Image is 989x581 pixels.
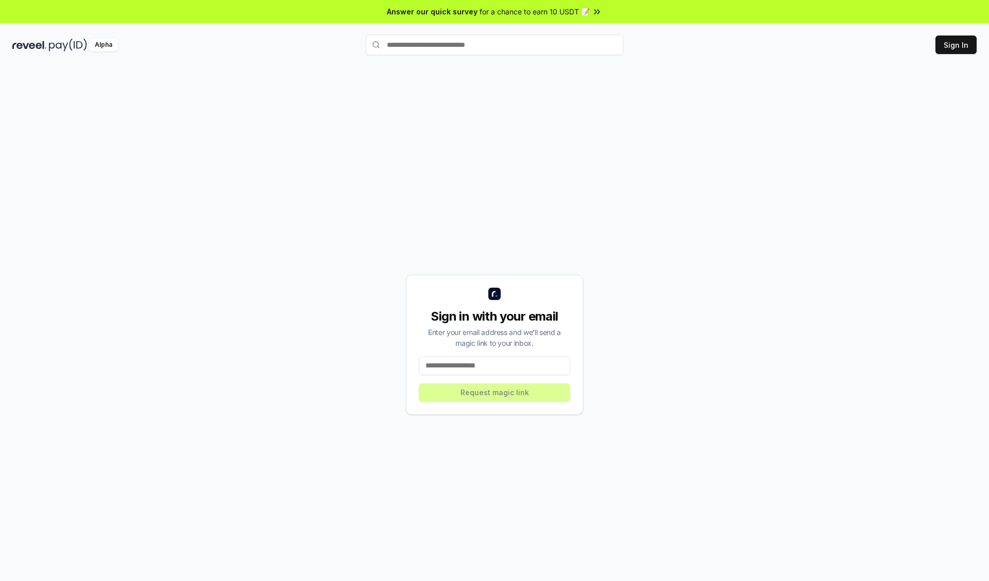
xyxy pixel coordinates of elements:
img: logo_small [488,288,501,300]
img: pay_id [49,39,87,51]
div: Enter your email address and we’ll send a magic link to your inbox. [419,327,570,348]
span: for a chance to earn 10 USDT 📝 [480,6,590,17]
div: Alpha [89,39,118,51]
div: Sign in with your email [419,308,570,325]
button: Sign In [935,36,977,54]
img: reveel_dark [12,39,47,51]
span: Answer our quick survey [387,6,478,17]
